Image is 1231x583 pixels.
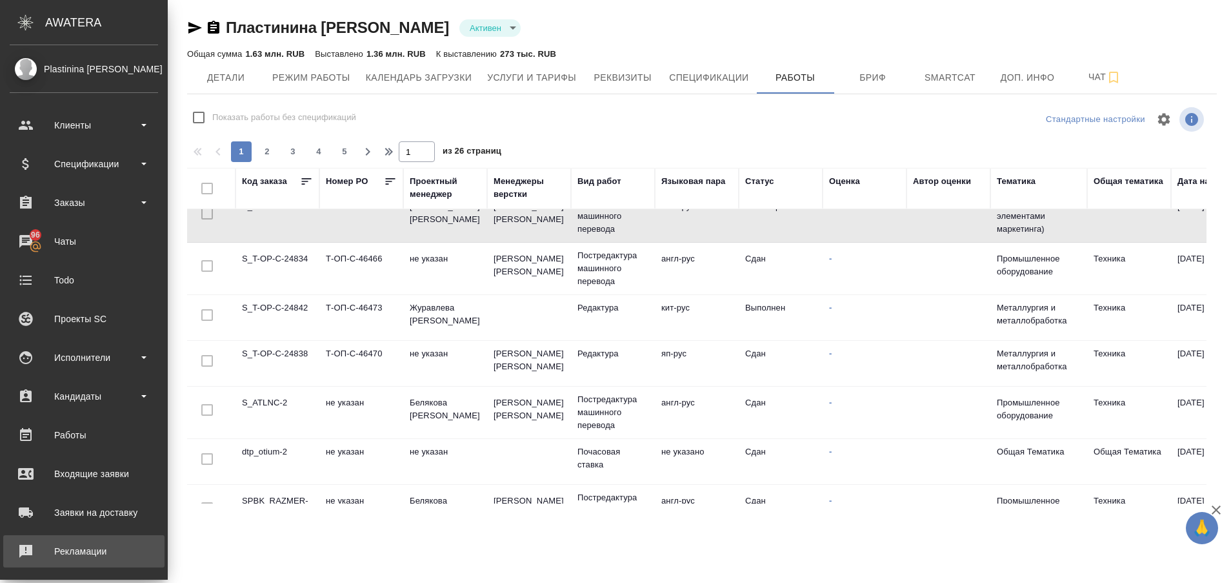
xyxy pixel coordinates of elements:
[45,10,168,36] div: AWATERA
[1087,390,1171,435] td: Техника
[326,175,368,188] div: Номер PO
[1087,439,1171,484] td: Общая Тематика
[592,70,654,86] span: Реквизиты
[997,175,1036,188] div: Тематика
[403,194,487,239] td: [PERSON_NAME] [PERSON_NAME]
[226,19,449,36] a: Пластинина [PERSON_NAME]
[319,194,403,239] td: Т-ОП-С-46498
[206,20,221,36] button: Скопировать ссылку
[829,349,832,358] a: -
[829,303,832,312] a: -
[577,445,648,471] p: Почасовая ставка
[308,141,329,162] button: 4
[765,70,826,86] span: Работы
[494,175,565,201] div: Менеджеры верстки
[235,295,319,340] td: S_T-OP-C-24842
[235,194,319,239] td: S_T-OP-C-24872
[10,464,158,484] div: Входящие заявки
[10,116,158,135] div: Клиенты
[403,295,487,340] td: Журавлева [PERSON_NAME]
[487,246,571,291] td: [PERSON_NAME] [PERSON_NAME]
[655,341,739,386] td: яп-рус
[436,49,500,59] p: К выставлению
[308,145,329,158] span: 4
[187,49,245,59] p: Общая сумма
[661,175,726,188] div: Языковая пара
[577,393,648,432] p: Постредактура машинного перевода
[334,141,355,162] button: 5
[315,49,366,59] p: Выставлено
[487,488,571,533] td: [PERSON_NAME]
[10,62,158,76] div: Plastinina [PERSON_NAME]
[739,439,823,484] td: Сдан
[3,458,165,490] a: Входящие заявки
[829,496,832,506] a: -
[1087,488,1171,533] td: Техника
[829,175,860,188] div: Оценка
[10,542,158,561] div: Рекламации
[3,225,165,258] a: 96Чаты
[739,341,823,386] td: Сдан
[319,341,403,386] td: Т-ОП-С-46470
[487,194,571,239] td: [PERSON_NAME] [PERSON_NAME]
[334,145,355,158] span: 5
[745,175,774,188] div: Статус
[10,387,158,406] div: Кандидаты
[1148,104,1179,135] span: Настроить таблицу
[739,390,823,435] td: Сдан
[235,439,319,484] td: dtp_otium-2
[997,396,1081,422] p: Промышленное оборудование
[997,252,1081,278] p: Промышленное оборудование
[500,49,556,59] p: 273 тыс. RUB
[10,503,158,522] div: Заявки на доставку
[410,175,481,201] div: Проектный менеджер
[10,309,158,329] div: Проекты SC
[919,70,981,86] span: Smartcat
[577,302,648,314] p: Редактура
[577,197,648,236] p: Постредактура машинного перевода
[10,232,158,251] div: Чаты
[739,246,823,291] td: Сдан
[366,49,426,59] p: 1.36 млн. RUB
[997,347,1081,373] p: Металлургия и металлобработка
[319,390,403,435] td: не указан
[235,246,319,291] td: S_T-OP-C-24834
[10,271,158,290] div: Todo
[403,439,487,484] td: не указан
[829,254,832,263] a: -
[1043,110,1148,130] div: split button
[1191,515,1213,542] span: 🙏
[577,347,648,360] p: Редактура
[997,445,1081,458] p: Общая Тематика
[997,302,1081,327] p: Металлургия и металлобработка
[319,439,403,484] td: не указан
[577,249,648,288] p: Постредактура машинного перевода
[187,20,203,36] button: Скопировать ссылку для ЯМессенджера
[319,295,403,340] td: Т-ОП-С-46473
[235,341,319,386] td: S_T-OP-C-24838
[739,295,823,340] td: Выполнен
[1087,341,1171,386] td: Техника
[257,141,277,162] button: 2
[669,70,748,86] span: Спецификации
[487,341,571,386] td: [PERSON_NAME] [PERSON_NAME]
[3,496,165,529] a: Заявки на доставку
[655,246,739,291] td: англ-рус
[403,488,487,533] td: Белякова [PERSON_NAME]
[487,70,576,86] span: Услуги и тарифы
[577,175,621,188] div: Вид работ
[10,348,158,367] div: Исполнители
[3,264,165,296] a: Todo
[283,145,303,158] span: 3
[3,419,165,451] a: Работы
[195,70,257,86] span: Детали
[487,390,571,435] td: [PERSON_NAME] [PERSON_NAME]
[1087,246,1171,291] td: Техника
[403,390,487,435] td: Белякова [PERSON_NAME]
[1179,107,1206,132] span: Посмотреть информацию
[459,19,521,37] div: Активен
[997,495,1081,520] p: Промышленное оборудование
[235,488,319,533] td: SPBK_RAZMER-150
[655,439,739,484] td: не указано
[577,491,648,530] p: Постредактура машинного перевода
